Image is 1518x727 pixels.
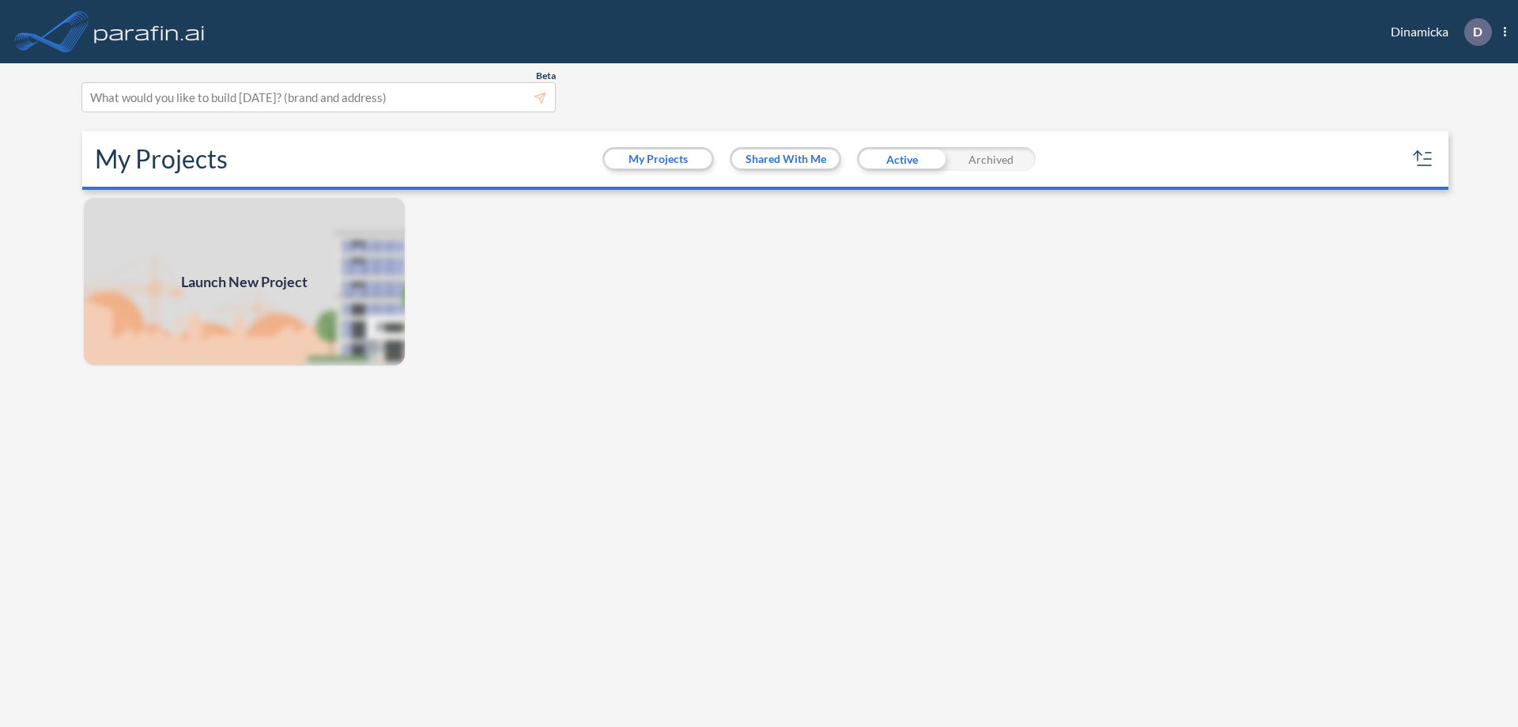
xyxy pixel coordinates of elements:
[857,147,946,171] div: Active
[82,196,406,367] a: Launch New Project
[1410,146,1436,172] button: sort
[732,150,839,168] button: Shared With Me
[82,196,406,367] img: add
[1473,25,1482,39] p: D
[91,16,208,47] img: logo
[536,70,556,82] span: Beta
[605,150,712,168] button: My Projects
[1367,18,1506,46] div: Dinamicka
[946,147,1036,171] div: Archived
[95,144,228,174] h2: My Projects
[181,271,308,293] span: Launch New Project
